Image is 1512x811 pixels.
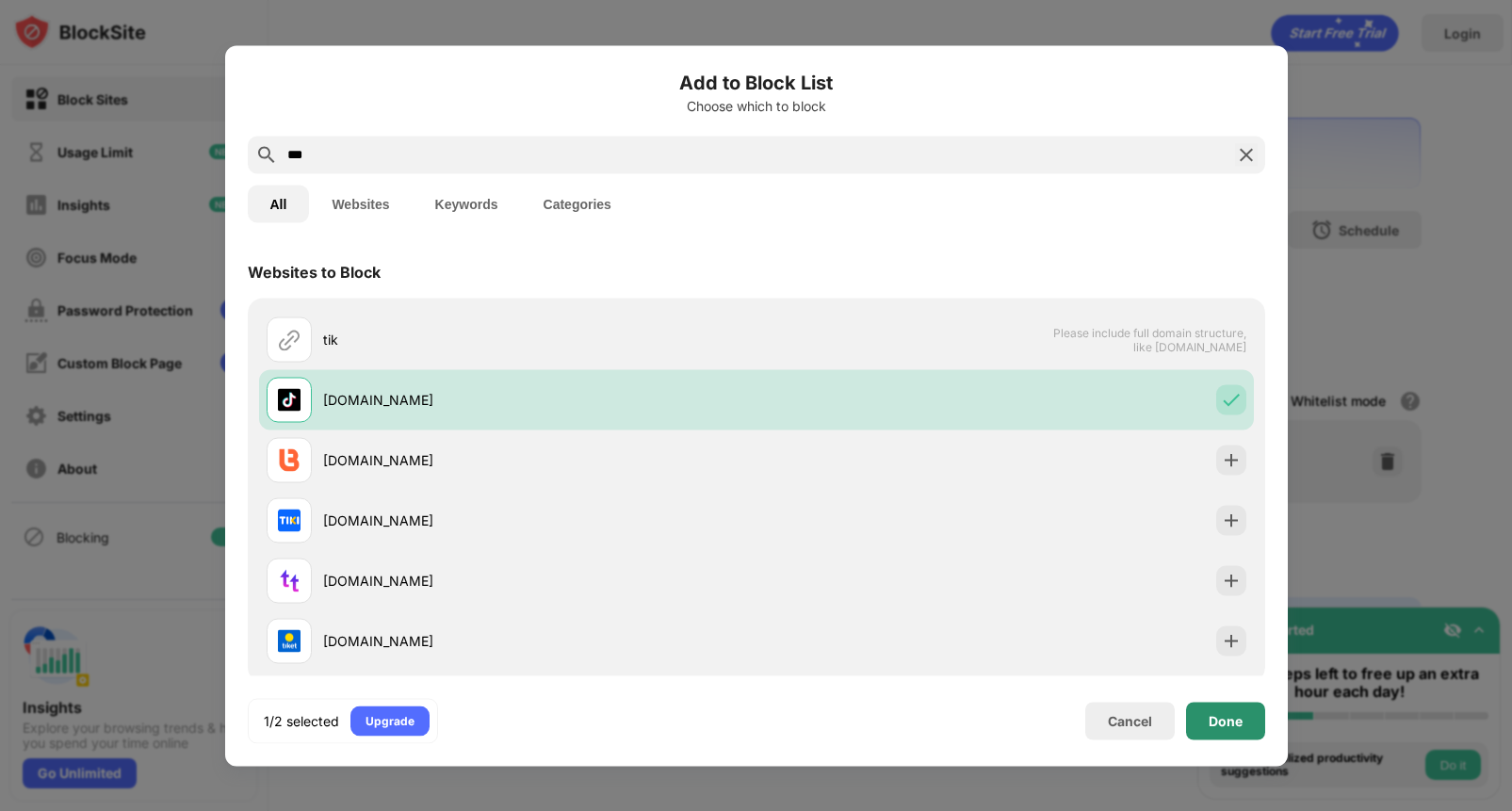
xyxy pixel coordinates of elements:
[323,631,756,651] div: [DOMAIN_NAME]
[1235,143,1258,166] img: search-close
[521,185,634,222] button: Categories
[278,509,301,531] img: favicons
[309,185,412,222] button: Websites
[323,390,756,410] div: [DOMAIN_NAME]
[323,450,756,470] div: [DOMAIN_NAME]
[255,143,278,166] img: search.svg
[278,328,301,350] img: url.svg
[366,711,415,730] div: Upgrade
[248,98,1265,113] div: Choose which to block
[1108,713,1152,729] div: Cancel
[278,448,301,471] img: favicons
[1052,325,1246,353] span: Please include full domain structure, like [DOMAIN_NAME]
[1209,713,1243,728] div: Done
[278,629,301,652] img: favicons
[278,569,301,592] img: favicons
[264,711,339,730] div: 1/2 selected
[323,571,756,591] div: [DOMAIN_NAME]
[323,330,756,349] div: tik
[248,262,381,281] div: Websites to Block
[248,68,1265,96] h6: Add to Block List
[278,388,301,411] img: favicons
[248,185,310,222] button: All
[323,511,756,530] div: [DOMAIN_NAME]
[413,185,521,222] button: Keywords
